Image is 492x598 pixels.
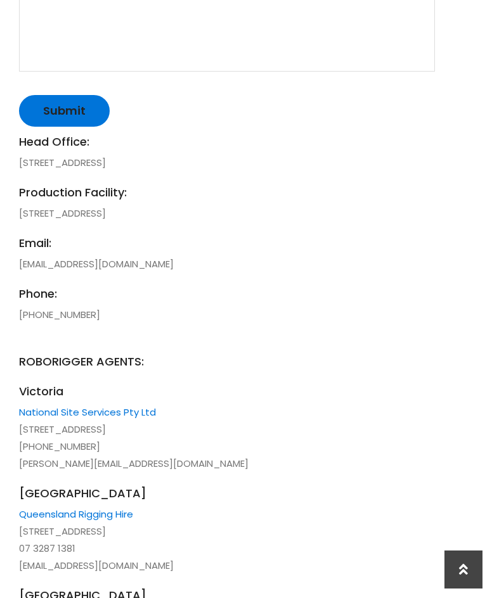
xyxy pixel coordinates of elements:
[19,95,110,127] input: Submit
[19,184,435,201] span: Production Facility:
[19,485,435,574] li: [STREET_ADDRESS] 07 3287 1381 [EMAIL_ADDRESS][DOMAIN_NAME]
[19,485,435,502] span: [GEOGRAPHIC_DATA]
[19,133,435,171] li: [STREET_ADDRESS]
[19,133,435,150] span: Head Office:
[19,383,435,400] span: Victoria
[19,285,435,323] li: [PHONE_NUMBER]
[19,405,156,419] a: National Site Services Pty Ltd
[19,336,435,370] span: ROBORIGGER AGENTS:
[19,184,435,222] li: [STREET_ADDRESS]
[19,285,435,302] span: phone:
[19,383,435,472] li: [STREET_ADDRESS] [PHONE_NUMBER] [PERSON_NAME][EMAIL_ADDRESS][DOMAIN_NAME]
[19,234,435,251] span: email:
[19,507,133,521] a: Queensland Rigging Hire
[19,234,435,272] li: [EMAIL_ADDRESS][DOMAIN_NAME]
